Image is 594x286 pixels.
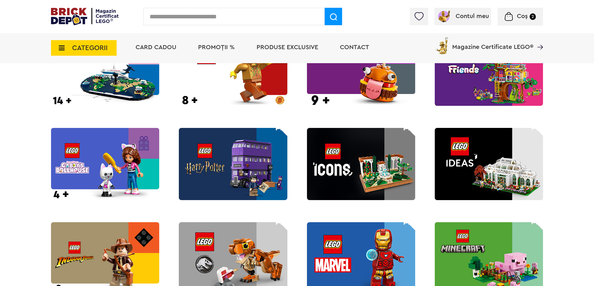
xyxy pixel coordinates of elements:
a: Contul meu [437,13,489,19]
span: CATEGORII [72,45,108,51]
span: Contul meu [456,13,489,19]
span: Coș [517,13,528,19]
small: 2 [530,13,536,20]
a: Contact [340,44,369,50]
a: PROMOȚII % [198,44,235,50]
a: Magazine Certificate LEGO® [533,36,543,42]
a: Card Cadou [136,44,176,50]
span: Magazine Certificate LEGO® [452,36,533,50]
a: Produse exclusive [257,44,318,50]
